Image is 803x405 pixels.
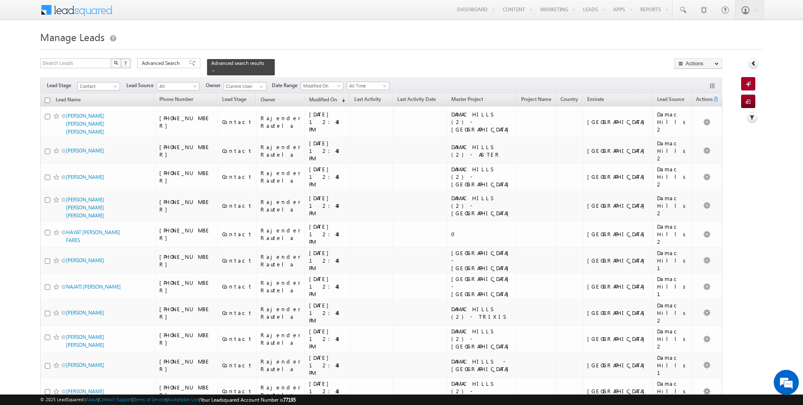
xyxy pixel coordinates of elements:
[121,58,131,68] button: ?
[587,335,649,343] div: [GEOGRAPHIC_DATA]
[222,173,253,181] div: Contact
[222,230,253,238] div: Contact
[66,147,104,154] a: [PERSON_NAME]
[66,362,104,368] a: [PERSON_NAME]
[159,358,214,373] div: [PHONE_NUMBER]
[218,95,251,106] a: Lead Stage
[657,302,689,324] div: Damac Hills 2
[159,279,214,294] div: [PHONE_NUMBER]
[261,96,275,103] span: Owner
[657,194,689,217] div: Damac Hills 2
[556,95,582,106] a: Country
[657,275,689,298] div: Damac Hills 1
[224,82,266,90] input: Type to Search
[583,95,608,106] a: Emirate
[587,202,649,209] div: [GEOGRAPHIC_DATA]
[587,173,649,181] div: [GEOGRAPHIC_DATA]
[347,82,389,90] a: All Time
[66,174,104,180] a: [PERSON_NAME]
[587,230,649,238] div: [GEOGRAPHIC_DATA]
[393,95,440,106] a: Last Activity Date
[66,310,104,316] a: [PERSON_NAME]
[261,384,301,399] div: Rajender Rautela
[451,96,483,102] span: Master Project
[309,354,346,377] div: [DATE] 12:48 PM
[693,95,713,106] span: Actions
[309,194,346,217] div: [DATE] 12:48 PM
[657,249,689,272] div: Damac Hills 1
[587,257,649,264] div: [GEOGRAPHIC_DATA]
[451,380,513,402] div: DAMAC HILLS (2) - [GEOGRAPHIC_DATA]
[657,354,689,377] div: Damac Hills 1
[657,165,689,188] div: Damac Hills 2
[99,397,132,402] a: Contact Support
[309,328,346,350] div: [DATE] 12:48 PM
[309,380,346,402] div: [DATE] 12:48 PM
[114,61,118,65] img: Search
[309,275,346,298] div: [DATE] 12:48 PM
[200,397,296,403] span: Your Leadsquared Account Number is
[159,114,214,129] div: [PHONE_NUMBER]
[126,82,157,89] span: Lead Source
[157,83,197,90] span: All
[451,230,513,238] div: 0
[674,58,722,69] button: Actions
[261,227,301,242] div: Rajender Rautela
[47,82,77,89] span: Lead Stage
[451,275,513,298] div: [GEOGRAPHIC_DATA] - [GEOGRAPHIC_DATA]
[77,82,120,90] a: Contact
[587,361,649,369] div: [GEOGRAPHIC_DATA]
[159,96,193,102] span: Phone Number
[159,227,214,242] div: [PHONE_NUMBER]
[66,113,104,135] a: [PERSON_NAME] [PERSON_NAME] [PERSON_NAME]
[40,396,296,404] span: © 2025 LeadSquared | | | | |
[657,96,684,102] span: Lead Source
[261,253,301,268] div: Rajender Rautela
[261,305,301,320] div: Rajender Rautela
[261,358,301,373] div: Rajender Rautela
[451,143,513,158] div: DAMAC HILLS (2) - ASTER
[305,95,349,106] a: Modified On (sorted descending)
[347,82,387,90] span: All Time
[206,82,224,89] span: Owner
[350,95,385,106] a: Last Activity
[521,96,551,102] span: Project Name
[517,95,555,106] a: Project Name
[51,95,85,106] a: Lead Name
[451,358,513,373] div: DAMAC HILLS - [GEOGRAPHIC_DATA]
[66,196,104,219] a: [PERSON_NAME] [PERSON_NAME] [PERSON_NAME]
[40,30,105,44] span: Manage Leads
[309,96,337,103] span: Modified On
[657,223,689,245] div: Damac Hills 2
[66,229,120,243] a: HAYAT [PERSON_NAME] FARES
[272,82,301,89] span: Date Range
[222,96,246,102] span: Lead Stage
[66,388,104,395] a: [PERSON_NAME]
[653,95,688,106] a: Lead Source
[261,114,301,129] div: Rajender Rautela
[657,380,689,402] div: Damac Hills 2
[222,147,253,155] div: Contact
[86,397,98,402] a: About
[587,118,649,126] div: [GEOGRAPHIC_DATA]
[657,139,689,162] div: Damac Hills 2
[66,257,104,263] a: [PERSON_NAME]
[587,283,649,290] div: [GEOGRAPHIC_DATA]
[124,59,128,67] span: ?
[261,279,301,294] div: Rajender Rautela
[222,202,253,209] div: Contact
[255,83,266,91] a: Show All Items
[222,335,253,343] div: Contact
[447,95,487,106] a: Master Project
[159,143,214,158] div: [PHONE_NUMBER]
[451,305,513,320] div: DAMAC HILLS (2) - TRIXIS
[657,328,689,350] div: Damac Hills 2
[159,384,214,399] div: [PHONE_NUMBER]
[451,111,513,133] div: DAMAC HILLS (2) - [GEOGRAPHIC_DATA]
[283,397,296,403] span: 77195
[133,397,166,402] a: Terms of Service
[587,96,604,102] span: Emirate
[451,328,513,350] div: DAMAC HILLS (2) - [GEOGRAPHIC_DATA]
[66,334,104,348] a: [PERSON_NAME] [PERSON_NAME]
[222,283,253,290] div: Contact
